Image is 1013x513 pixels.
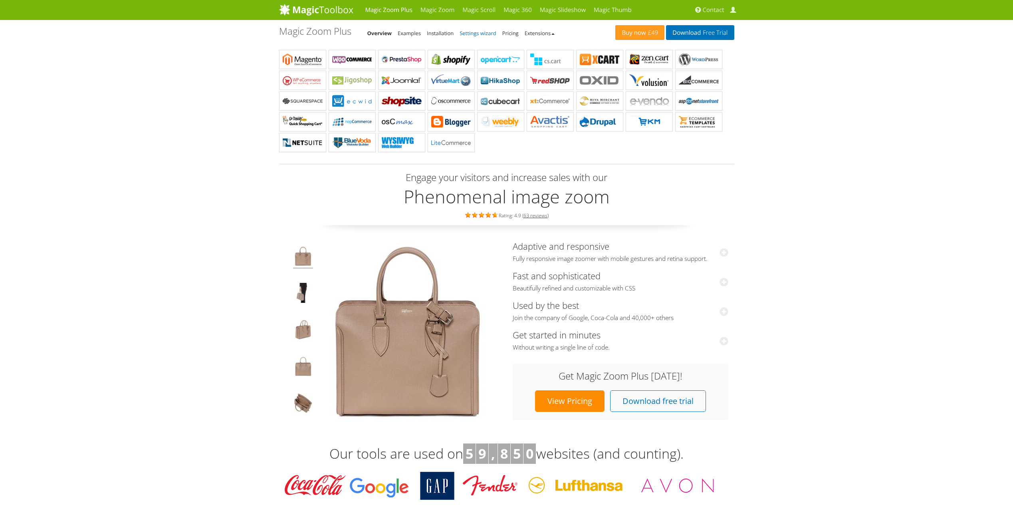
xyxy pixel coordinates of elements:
[679,74,719,86] b: Magic Zoom Plus for Bigcommerce
[580,54,620,66] b: Magic Zoom Plus for X-Cart
[513,284,728,292] span: Beautifully refined and customizable with CSS
[283,116,323,128] b: Magic Zoom Plus for GoDaddy Shopping Cart
[279,4,353,16] img: MagicToolbox.com - Image tools for your website
[279,50,326,69] a: Magic Zoom Plus for Magento
[378,91,425,111] a: Magic Zoom Plus for ShopSite
[367,30,392,37] a: Overview
[279,472,722,500] img: Magic Toolbox Customers
[527,71,574,90] a: Magic Zoom Plus for redSHOP
[279,133,326,152] a: Magic Zoom Plus for NetSuite
[382,116,422,128] b: Magic Zoom Plus for osCMax
[279,211,734,219] div: Rating: 4.9 ( )
[431,137,471,149] b: Magic Zoom Plus for LiteCommerce
[481,95,521,107] b: Magic Zoom Plus for CubeCart
[293,320,313,342] img: jQuery image zoom example
[279,112,326,131] a: Magic Zoom Plus for GoDaddy Shopping Cart
[526,444,533,463] b: 0
[530,116,570,128] b: Magic Zoom Plus for Avactis
[378,133,425,152] a: Magic Zoom Plus for WYSIWYG
[283,54,323,66] b: Magic Zoom Plus for Magento
[626,50,673,69] a: Magic Zoom Plus for Zen Cart
[329,133,376,152] a: Magic Zoom Plus for BlueVoda
[293,283,313,305] img: JavaScript image zoom example
[332,116,372,128] b: Magic Zoom Plus for nopCommerce
[513,299,728,322] a: Used by the bestJoin the company of Google, Coca-Cola and 40,000+ others
[666,25,734,40] a: DownloadFree Trial
[428,112,475,131] a: Magic Zoom Plus for Blogger
[679,116,719,128] b: Magic Zoom Plus for ecommerce Templates
[679,95,719,107] b: Magic Zoom Plus for AspDotNetStorefront
[530,95,570,107] b: Magic Zoom Plus for xt:Commerce
[521,371,720,381] h3: Get Magic Zoom Plus [DATE]!
[329,112,376,131] a: Magic Zoom Plus for nopCommerce
[478,444,486,463] b: 9
[626,112,673,131] a: Magic Zoom Plus for EKM
[329,50,376,69] a: Magic Zoom Plus for WooCommerce
[513,329,728,352] a: Get started in minutesWithout writing a single line of code.
[626,71,673,90] a: Magic Zoom Plus for Volusion
[580,74,620,86] b: Magic Zoom Plus for OXID
[513,255,728,263] span: Fully responsive image zoomer with mobile gestures and retina support.
[460,30,496,37] a: Settings wizard
[477,50,524,69] a: Magic Zoom Plus for OpenCart
[398,30,421,37] a: Examples
[481,116,521,128] b: Magic Zoom Plus for Weebly
[332,137,372,149] b: Magic Zoom Plus for BlueVoda
[481,74,521,86] b: Magic Zoom Plus for HikaShop
[382,95,422,107] b: Magic Zoom Plus for ShopSite
[535,390,605,412] a: View Pricing
[428,50,475,69] a: Magic Zoom Plus for Shopify
[525,30,555,37] a: Extensions
[576,71,623,90] a: Magic Zoom Plus for OXID
[329,91,376,111] a: Magic Zoom Plus for ECWID
[530,54,570,66] b: Magic Zoom Plus for CS-Cart
[378,50,425,69] a: Magic Zoom Plus for PrestaShop
[500,444,508,463] b: 8
[675,50,722,69] a: Magic Zoom Plus for WordPress
[332,54,372,66] b: Magic Zoom Plus for WooCommerce
[629,54,669,66] b: Magic Zoom Plus for Zen Cart
[293,393,313,416] img: JavaScript zoom tool example
[279,71,326,90] a: Magic Zoom Plus for WP e-Commerce
[283,95,323,107] b: Magic Zoom Plus for Squarespace
[382,54,422,66] b: Magic Zoom Plus for PrestaShop
[378,112,425,131] a: Magic Zoom Plus for osCMax
[428,133,475,152] a: Magic Zoom Plus for LiteCommerce
[527,91,574,111] a: Magic Zoom Plus for xt:Commerce
[527,112,574,131] a: Magic Zoom Plus for Avactis
[293,246,313,268] img: Product image zoom example
[318,241,498,421] img: Magic Zoom Plus Demo
[281,172,732,183] h3: Engage your visitors and increase sales with our
[576,91,623,111] a: Magic Zoom Plus for Miva Merchant
[610,390,706,412] a: Download free trial
[629,95,669,107] b: Magic Zoom Plus for e-vendo
[513,240,728,263] a: Adaptive and responsiveFully responsive image zoomer with mobile gestures and retina support.
[428,91,475,111] a: Magic Zoom Plus for osCommerce
[329,71,376,90] a: Magic Zoom Plus for Jigoshop
[626,91,673,111] a: Magic Zoom Plus for e-vendo
[703,6,724,14] span: Contact
[502,30,519,37] a: Pricing
[283,74,323,86] b: Magic Zoom Plus for WP e-Commerce
[513,314,728,322] span: Join the company of Google, Coca-Cola and 40,000+ others
[615,25,664,40] a: Buy now£49
[679,54,719,66] b: Magic Zoom Plus for WordPress
[675,71,722,90] a: Magic Zoom Plus for Bigcommerce
[332,95,372,107] b: Magic Zoom Plus for ECWID
[629,74,669,86] b: Magic Zoom Plus for Volusion
[279,26,351,36] h1: Magic Zoom Plus
[431,74,471,86] b: Magic Zoom Plus for VirtueMart
[428,71,475,90] a: Magic Zoom Plus for VirtueMart
[580,116,620,128] b: Magic Zoom Plus for Drupal
[527,50,574,69] a: Magic Zoom Plus for CS-Cart
[477,91,524,111] a: Magic Zoom Plus for CubeCart
[576,50,623,69] a: Magic Zoom Plus for X-Cart
[701,30,728,36] span: Free Trial
[513,444,521,463] b: 5
[477,71,524,90] a: Magic Zoom Plus for HikaShop
[466,444,473,463] b: 5
[530,74,570,86] b: Magic Zoom Plus for redSHOP
[629,116,669,128] b: Magic Zoom Plus for EKM
[279,91,326,111] a: Magic Zoom Plus for Squarespace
